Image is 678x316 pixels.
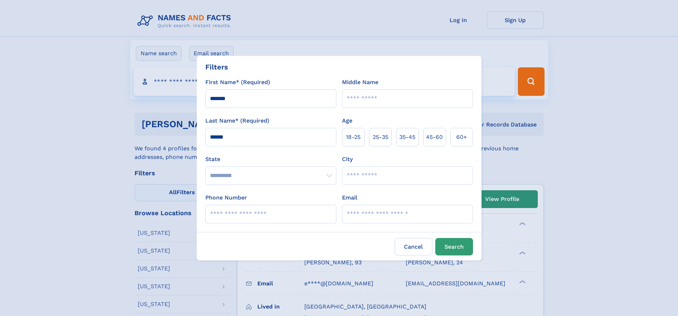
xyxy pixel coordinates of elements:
span: 35‑45 [399,133,415,141]
label: Cancel [395,238,432,255]
div: Filters [205,62,228,72]
span: 45‑60 [426,133,443,141]
button: Search [435,238,473,255]
label: Age [342,116,352,125]
label: Middle Name [342,78,378,87]
label: Last Name* (Required) [205,116,269,125]
label: Email [342,193,357,202]
span: 25‑35 [373,133,388,141]
label: State [205,155,336,164]
span: 18‑25 [346,133,361,141]
label: First Name* (Required) [205,78,270,87]
label: City [342,155,353,164]
span: 60+ [456,133,467,141]
label: Phone Number [205,193,247,202]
